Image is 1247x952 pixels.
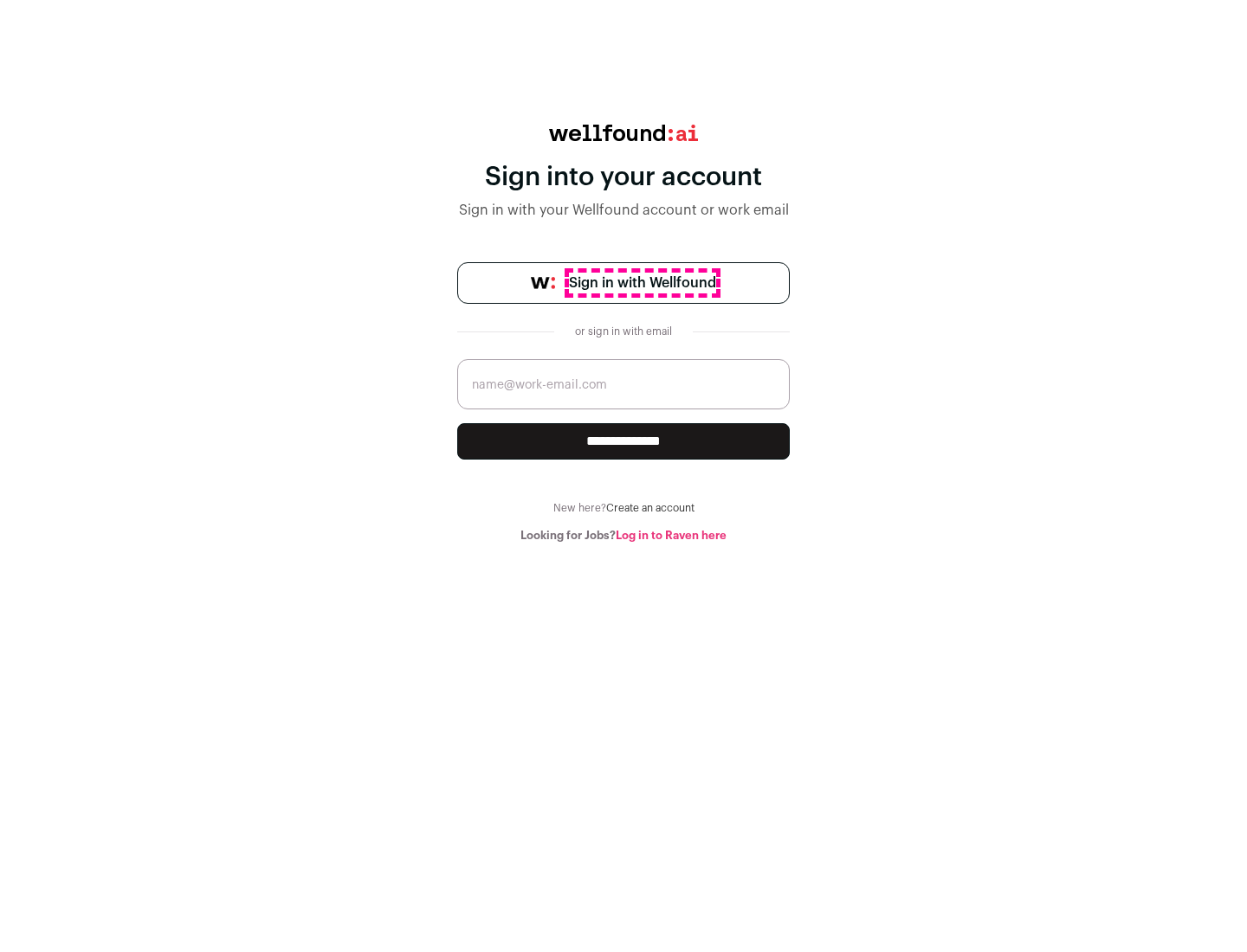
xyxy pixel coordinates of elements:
[457,359,790,409] input: name@work-email.com
[457,529,790,543] div: Looking for Jobs?
[568,325,679,338] div: or sign in with email
[457,501,790,515] div: New here?
[531,277,555,289] img: wellfound-symbol-flush-black-fb3c872781a75f747ccb3a119075da62bfe97bd399995f84a933054e44a575c4.png
[606,503,695,513] a: Create an account
[457,262,790,304] a: Sign in with Wellfound
[616,530,727,541] a: Log in to Raven here
[569,273,716,293] span: Sign in with Wellfound
[457,200,790,221] div: Sign in with your Wellfound account or work email
[457,162,790,193] div: Sign into your account
[549,125,698,141] img: wellfound:ai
